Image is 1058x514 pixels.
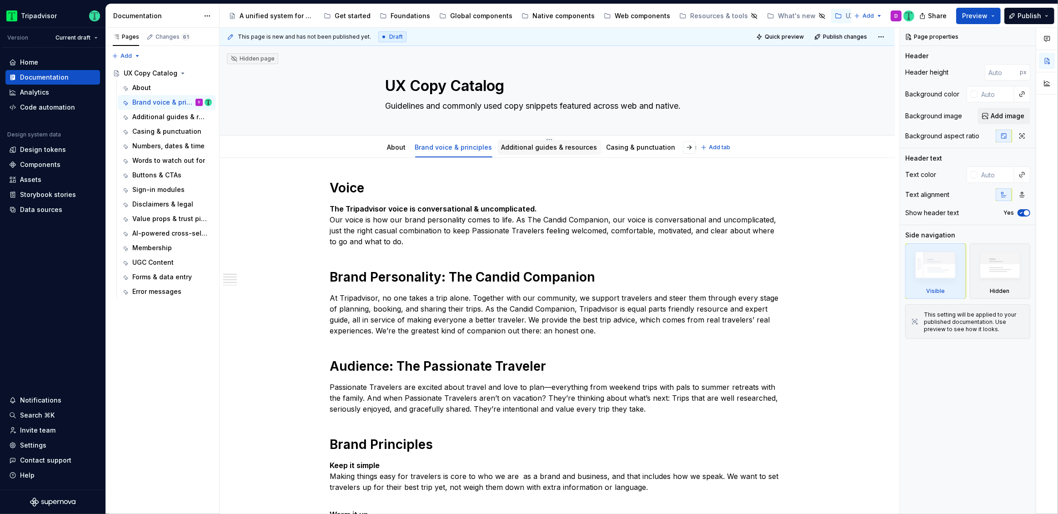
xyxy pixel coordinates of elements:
[518,9,598,23] a: Native components
[985,64,1020,81] input: Auto
[20,205,62,214] div: Data sources
[387,143,406,151] a: About
[411,137,496,156] div: Brand voice & principles
[928,11,947,20] span: Share
[132,243,172,252] div: Membership
[905,68,948,77] div: Header height
[132,272,192,282] div: Forms & data entry
[905,208,959,217] div: Show header text
[5,438,100,453] a: Settings
[155,33,190,40] div: Changes
[5,100,100,115] a: Code automation
[753,30,808,43] button: Quick preview
[905,231,955,240] div: Side navigation
[20,411,55,420] div: Search ⌘K
[132,185,185,194] div: Sign-in modules
[118,110,216,124] a: Additional guides & resources
[20,175,41,184] div: Assets
[6,10,17,21] img: 0ed0e8b8-9446-497d-bad0-376821b19aa5.png
[118,197,216,212] a: Disclaimers & legal
[905,131,979,141] div: Background aspect ratio
[231,55,275,62] div: Hidden page
[225,9,318,23] a: A unified system for every journey.
[5,157,100,172] a: Components
[831,9,913,23] a: UX Copy Catalog
[501,143,597,151] a: Additional guides & resources
[676,9,762,23] a: Resources & tools
[118,81,216,95] a: About
[1018,11,1041,20] span: Publish
[990,287,1010,295] div: Hidden
[905,170,936,179] div: Text color
[5,408,100,423] button: Search ⌘K
[132,200,193,209] div: Disclaimers & legal
[450,11,512,20] div: Global components
[7,34,28,41] div: Version
[991,111,1024,121] span: Add image
[240,11,315,20] div: A unified system for every journey.
[615,11,670,20] div: Web components
[5,393,100,408] button: Notifications
[120,52,132,60] span: Add
[851,10,885,22] button: Add
[132,98,194,107] div: Brand voice & principles
[132,156,205,165] div: Words to watch out for
[132,258,174,267] div: UGC Content
[5,423,100,438] a: Invite team
[21,11,57,20] div: Tripadvisor
[862,12,874,20] span: Add
[905,190,949,199] div: Text alignment
[978,86,1014,102] input: Auto
[109,66,216,299] div: Page tree
[415,143,492,151] a: Brand voice & principles
[5,85,100,100] a: Analytics
[903,10,914,21] img: Thomas Dittmer
[132,171,181,180] div: Buttons & CTAs
[905,243,966,299] div: Visible
[698,141,735,154] button: Add tab
[118,284,216,299] a: Error messages
[926,287,945,295] div: Visible
[20,456,71,465] div: Contact support
[330,382,785,414] p: Passionate Travelers are excited about travel and love to plan—everything from weekend trips with...
[5,187,100,202] a: Storybook stories
[330,180,785,196] h1: Voice
[118,168,216,182] a: Buttons & CTAs
[132,141,205,151] div: Numbers, dates & time
[5,468,100,483] button: Help
[118,255,216,270] a: UGC Content
[181,33,190,40] span: 61
[330,358,785,374] h1: Audience: The Passionate Traveler
[978,108,1030,124] button: Add image
[5,142,100,157] a: Design tokens
[89,10,100,21] img: Thomas Dittmer
[384,137,410,156] div: About
[1004,8,1054,24] button: Publish
[330,292,785,336] p: At Tripadvisor, no one takes a trip alone. Together with our community, we support travelers and ...
[118,153,216,168] a: Words to watch out for
[118,270,216,284] a: Forms & data entry
[109,50,143,62] button: Add
[109,66,216,81] a: UX Copy Catalog
[118,95,216,110] a: Brand voice & principlesDThomas Dittmer
[915,8,953,24] button: Share
[113,33,139,40] div: Pages
[2,6,104,25] button: TripadvisorThomas Dittmer
[5,202,100,217] a: Data sources
[690,11,748,20] div: Resources & tools
[765,33,804,40] span: Quick preview
[823,33,867,40] span: Publish changes
[20,190,76,199] div: Storybook stories
[198,98,200,107] div: D
[956,8,1001,24] button: Preview
[30,498,75,507] svg: Supernova Logo
[55,34,90,41] span: Current draft
[962,11,988,20] span: Preview
[20,103,75,112] div: Code automation
[978,166,1014,183] input: Auto
[51,31,102,44] button: Current draft
[391,11,430,20] div: Foundations
[5,70,100,85] a: Documentation
[132,127,201,136] div: Casing & punctuation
